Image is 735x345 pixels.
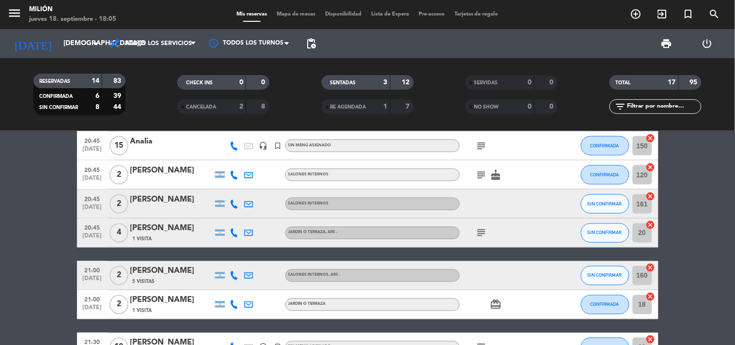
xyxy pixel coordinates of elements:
span: NO SHOW [474,105,499,110]
input: Filtrar por nombre... [626,101,701,112]
span: Pre-acceso [414,12,450,17]
i: cancel [646,220,656,230]
span: Lista de Espera [366,12,414,17]
strong: 3 [384,79,388,86]
strong: 39 [113,93,123,99]
button: SIN CONFIRMAR [581,223,629,243]
strong: 2 [239,103,243,110]
i: subject [476,169,487,181]
i: headset_mic [259,141,268,150]
button: menu [7,6,22,24]
span: [DATE] [80,276,105,287]
strong: 0 [262,79,267,86]
span: [DATE] [80,305,105,316]
span: Mapa de mesas [272,12,320,17]
div: [PERSON_NAME] [130,265,213,278]
strong: 83 [113,78,123,84]
i: cancel [646,263,656,273]
i: menu [7,6,22,20]
span: 1 Visita [133,235,152,243]
i: cancel [646,133,656,143]
i: card_giftcard [490,299,502,311]
div: [PERSON_NAME] [130,222,213,235]
strong: 44 [113,104,123,110]
strong: 17 [668,79,676,86]
span: CHECK INS [186,80,213,85]
span: CONFIRMADA [591,302,619,307]
span: 15 [109,136,128,156]
span: [DATE] [80,233,105,244]
button: CONFIRMADA [581,295,629,314]
span: RE AGENDADA [330,105,366,110]
div: [PERSON_NAME] [130,164,213,177]
span: SENTADAS [330,80,356,85]
span: SIN CONFIRMAR [39,105,78,110]
i: power_settings_new [702,38,713,49]
strong: 6 [95,93,99,99]
span: 21:00 [80,265,105,276]
span: 20:45 [80,135,105,146]
span: SALONES INTERNOS [288,273,341,277]
span: SALONES INTERNOS [288,202,329,205]
span: , ARS - [329,273,341,277]
span: JARDIN o TERRAZA [288,231,338,235]
i: exit_to_app [657,8,668,20]
span: [DATE] [80,204,105,215]
div: Analia [130,135,213,148]
span: SIN CONFIRMAR [588,273,622,278]
span: [DATE] [80,146,105,157]
span: CONFIRMADA [39,94,73,99]
span: Tarjetas de regalo [450,12,503,17]
button: SIN CONFIRMAR [581,194,629,214]
strong: 1 [384,103,388,110]
span: Todos los servicios [125,40,192,47]
strong: 0 [239,79,243,86]
span: 20:45 [80,193,105,204]
i: turned_in_not [683,8,694,20]
button: CONFIRMADA [581,165,629,185]
strong: 8 [95,104,99,110]
i: cake [490,169,502,181]
span: 2 [109,165,128,185]
i: search [709,8,720,20]
span: SERVIDAS [474,80,498,85]
span: CANCELADA [186,105,216,110]
strong: 0 [549,103,555,110]
div: Milión [29,5,116,15]
span: 2 [109,194,128,214]
div: jueves 18. septiembre - 18:05 [29,15,116,24]
span: SIN CONFIRMAR [588,230,622,235]
i: subject [476,140,487,152]
span: 1 Visita [133,307,152,315]
i: turned_in_not [274,141,282,150]
strong: 8 [262,103,267,110]
i: add_circle_outline [630,8,642,20]
span: Sin menú asignado [288,143,331,147]
span: 5 Visitas [133,278,155,286]
div: LOG OUT [687,29,728,58]
i: cancel [646,335,656,345]
i: cancel [646,162,656,172]
span: 20:45 [80,164,105,175]
span: pending_actions [305,38,317,49]
button: CONFIRMADA [581,136,629,156]
i: cancel [646,191,656,201]
i: filter_list [614,101,626,112]
span: CONFIRMADA [591,172,619,177]
div: [PERSON_NAME] [130,294,213,307]
strong: 0 [528,103,532,110]
strong: 12 [402,79,411,86]
strong: 0 [528,79,532,86]
span: [DATE] [80,175,105,186]
span: 4 [109,223,128,243]
strong: 14 [92,78,99,84]
span: RESERVADAS [39,79,70,84]
button: SIN CONFIRMAR [581,266,629,285]
span: 20:45 [80,222,105,233]
span: print [661,38,672,49]
span: SIN CONFIRMAR [588,201,622,206]
span: 2 [109,266,128,285]
span: TOTAL [615,80,630,85]
span: Disponibilidad [320,12,366,17]
i: arrow_drop_down [90,38,102,49]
